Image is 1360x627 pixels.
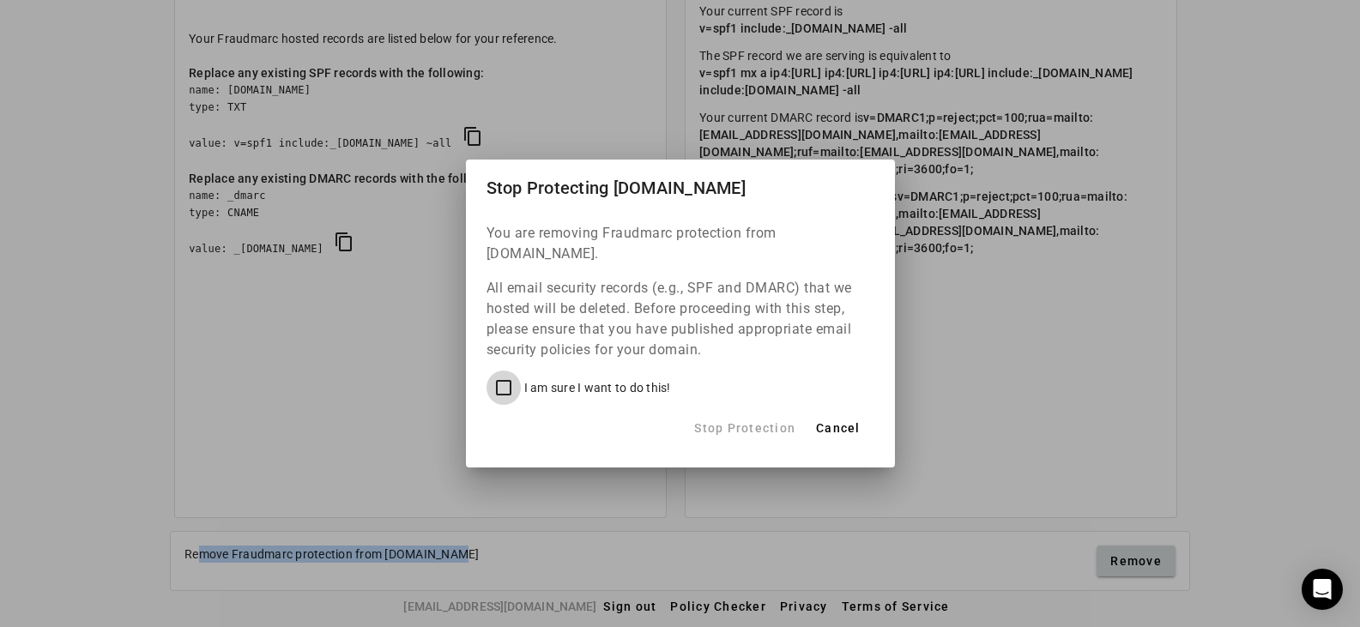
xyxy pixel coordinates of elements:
h4: You are removing Fraudmarc protection from [DOMAIN_NAME]. [487,223,874,264]
div: Open Intercom Messenger [1302,569,1343,610]
p: All email security records (e.g., SPF and DMARC) that we hosted will be deleted. Before proceedin... [487,278,874,360]
h1: Stop Protecting [DOMAIN_NAME] [466,160,895,209]
button: Cancel [809,413,867,443]
span: Cancel [816,418,861,438]
label: I am sure I want to do this! [521,379,671,396]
